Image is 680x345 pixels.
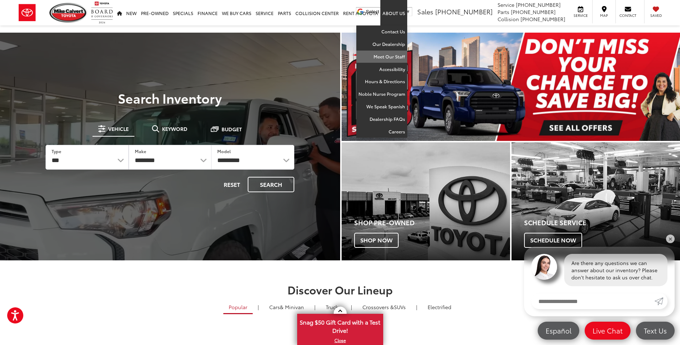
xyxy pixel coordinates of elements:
label: Make [135,148,146,154]
a: Español [538,322,579,340]
span: Keyword [162,126,187,131]
span: Service [572,13,589,18]
img: Agent profile photo [531,254,557,280]
span: Crossovers & [362,303,394,311]
a: Our Dealership [356,38,407,51]
a: Shop Pre-Owned Shop Now [342,142,510,260]
span: Live Chat [589,326,626,335]
span: Español [542,326,575,335]
span: Snag $50 Gift Card with a Test Drive! [298,315,382,336]
span: Collision [498,15,519,23]
li: | [313,303,317,311]
span: Sales [417,7,433,16]
h2: Discover Our Lineup [87,284,593,296]
a: We Speak Spanish [356,100,407,113]
h3: Search Inventory [30,91,310,105]
span: & Minivan [280,303,304,311]
a: Trucks [320,301,346,313]
a: Electrified [422,301,457,313]
span: [PHONE_NUMBER] [516,1,561,8]
span: [PHONE_NUMBER] [511,8,556,15]
a: Noble Nurse Program [356,88,407,100]
span: ▼ [406,9,410,14]
button: Reset [218,177,246,192]
a: Live Chat [585,322,631,340]
a: Accessibility [356,63,407,76]
span: Saved [648,13,664,18]
div: Toyota [512,142,680,260]
span: Map [596,13,612,18]
label: Model [217,148,231,154]
span: Budget [222,127,242,132]
a: Dealership FAQs [356,113,407,126]
li: | [349,303,354,311]
h4: Schedule Service [524,219,680,226]
span: Parts [498,8,509,15]
span: [PHONE_NUMBER] [435,7,493,16]
a: Submit [655,293,667,309]
span: Schedule Now [524,233,582,248]
span: Contact [619,13,636,18]
a: Contact Us [356,25,407,38]
div: Toyota [342,142,510,260]
span: Service [498,1,514,8]
h4: Shop Pre-Owned [354,219,510,226]
span: Text Us [640,326,670,335]
label: Type [52,148,61,154]
span: [PHONE_NUMBER] [520,15,565,23]
input: Enter your message [531,293,655,309]
a: Text Us [636,322,675,340]
img: Mike Calvert Toyota [49,3,87,23]
a: Popular [223,301,253,314]
span: Vehicle [108,126,129,131]
a: Hours & Directions [356,75,407,88]
a: Schedule Service Schedule Now [512,142,680,260]
a: SUVs [357,301,411,313]
span: Shop Now [354,233,399,248]
a: Cars [264,301,309,313]
a: Meet Our Staff [356,51,407,63]
button: Search [248,177,294,192]
li: | [256,303,261,311]
a: Careers [356,126,407,138]
li: | [414,303,419,311]
div: Are there any questions we can answer about our inventory? Please don't hesitate to ask us over c... [564,254,667,286]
